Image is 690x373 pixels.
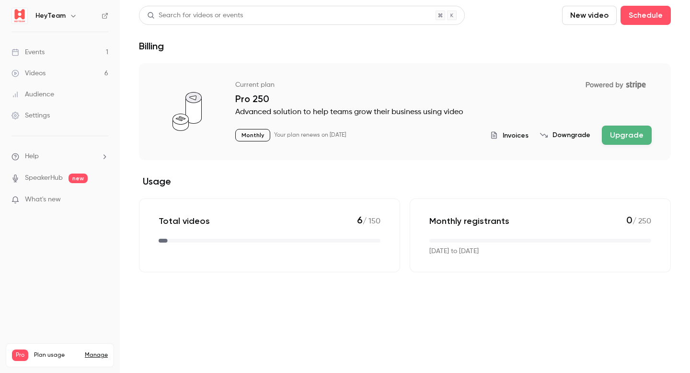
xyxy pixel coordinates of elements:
[429,246,479,256] p: [DATE] to [DATE]
[429,215,509,227] p: Monthly registrants
[25,173,63,183] a: SpeakerHub
[11,69,46,78] div: Videos
[274,131,346,139] p: Your plan renews on [DATE]
[69,174,88,183] span: new
[35,11,66,21] h6: HeyTeam
[25,152,39,162] span: Help
[503,130,529,140] span: Invoices
[357,214,363,226] span: 6
[235,80,275,90] p: Current plan
[490,130,529,140] button: Invoices
[540,130,590,140] button: Downgrade
[357,214,380,227] p: / 150
[34,351,79,359] span: Plan usage
[235,129,270,141] p: Monthly
[159,215,210,227] p: Total videos
[147,11,243,21] div: Search for videos or events
[139,40,164,52] h1: Billing
[139,175,671,187] h2: Usage
[602,126,652,145] button: Upgrade
[139,63,671,272] section: billing
[235,93,652,105] p: Pro 250
[621,6,671,25] button: Schedule
[235,106,652,118] p: Advanced solution to help teams grow their business using video
[626,214,651,227] p: / 250
[626,214,632,226] span: 0
[97,196,108,204] iframe: Noticeable Trigger
[85,351,108,359] a: Manage
[562,6,617,25] button: New video
[25,195,61,205] span: What's new
[12,350,28,361] span: Pro
[11,152,108,162] li: help-dropdown-opener
[12,8,27,23] img: HeyTeam
[11,111,50,120] div: Settings
[11,90,54,99] div: Audience
[11,47,45,57] div: Events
